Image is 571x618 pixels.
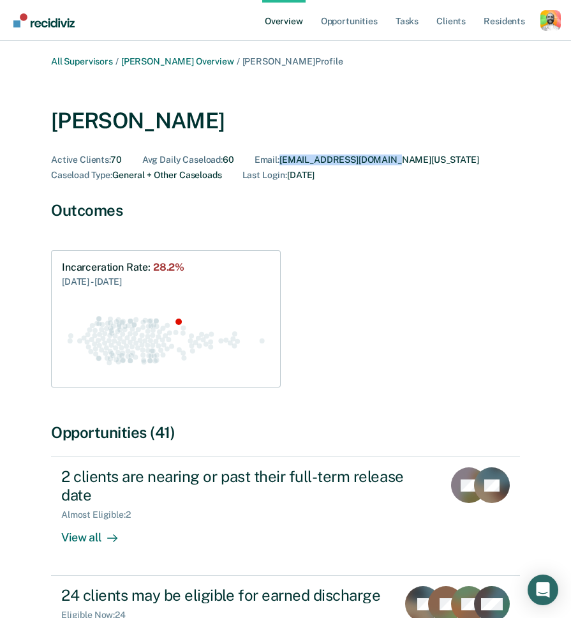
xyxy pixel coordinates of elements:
[51,250,281,388] a: Incarceration Rate:28.2%[DATE] - [DATE]Swarm plot of all incarceration rates in the state for NOT...
[51,423,520,442] div: Opportunities (41)
[234,56,242,66] span: /
[61,467,433,504] div: 2 clients are nearing or past their full-term release date
[255,154,479,165] div: [EMAIL_ADDRESS][DOMAIN_NAME][US_STATE]
[51,170,222,181] div: General + Other Caseloads
[51,456,520,576] a: 2 clients are nearing or past their full-term release dateAlmost Eligible:2View all
[242,56,343,66] span: [PERSON_NAME] Profile
[113,56,121,66] span: /
[51,154,122,165] div: 70
[142,154,223,165] span: Avg Daily Caseload :
[61,586,387,605] div: 24 clients may be eligible for earned discharge
[62,304,270,377] div: Swarm plot of all incarceration rates in the state for NOT_SEX_OFFENSE caseloads, highlighting va...
[51,56,113,66] a: All Supervisors
[242,170,287,180] span: Last Login :
[51,170,112,180] span: Caseload Type :
[121,56,234,66] a: [PERSON_NAME] Overview
[13,13,75,27] img: Recidiviz
[61,520,133,545] div: View all
[255,154,279,165] span: Email :
[142,154,234,165] div: 60
[153,261,184,273] span: 28.2%
[51,201,520,220] div: Outcomes
[62,261,184,273] div: Incarceration Rate :
[62,273,184,289] div: [DATE] - [DATE]
[540,10,561,31] button: Profile dropdown button
[528,575,558,605] div: Open Intercom Messenger
[61,509,141,520] div: Almost Eligible : 2
[51,154,110,165] span: Active Clients :
[242,170,315,181] div: [DATE]
[51,108,225,134] div: [PERSON_NAME]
